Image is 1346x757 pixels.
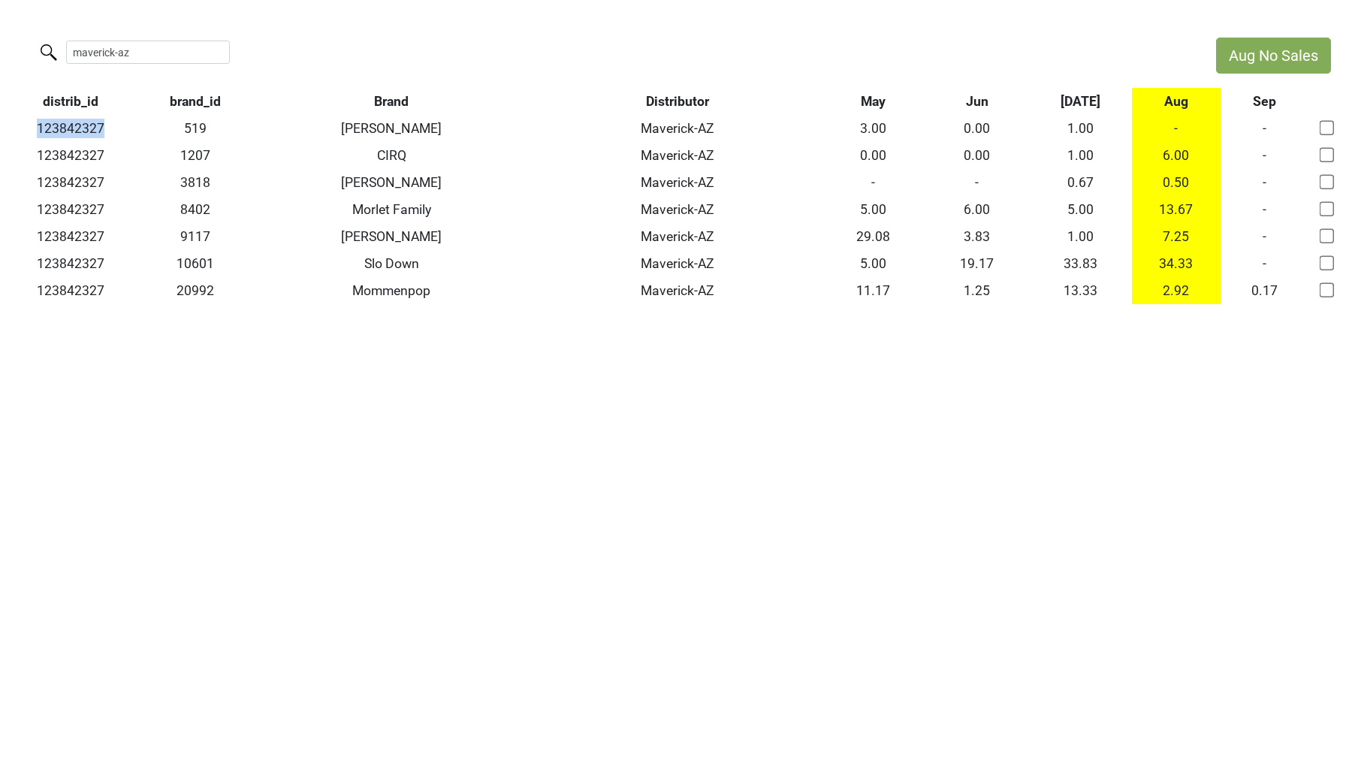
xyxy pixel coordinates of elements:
[1132,169,1221,196] td: 0.50
[141,169,250,196] td: 3818
[1221,142,1309,169] td: -
[533,88,822,115] th: Distributor: activate to sort column ascending
[250,196,533,223] td: Morlet Family
[141,250,250,277] td: 10601
[141,115,250,142] td: 519
[1216,38,1331,74] button: Aug No Sales
[1132,196,1221,223] td: 13.67
[925,277,1029,304] td: 1.25
[1028,250,1132,277] td: 33.83
[1028,88,1132,115] th: Jul: activate to sort column ascending
[250,250,533,277] td: Slo Down
[1028,169,1132,196] td: 0.67
[1132,223,1221,250] td: 7.25
[533,142,822,169] td: Maverick-AZ
[1221,223,1309,250] td: -
[822,88,925,115] th: May: activate to sort column ascending
[533,115,822,142] td: Maverick-AZ
[1132,250,1221,277] td: 34.33
[141,88,250,115] th: brand_id: activate to sort column ascending
[925,115,1029,142] td: 0.00
[1221,277,1309,304] td: 0.17
[1028,142,1132,169] td: 1.00
[822,142,925,169] td: 0.00
[533,250,822,277] td: Maverick-AZ
[1221,115,1309,142] td: -
[533,169,822,196] td: Maverick-AZ
[925,142,1029,169] td: 0.00
[141,196,250,223] td: 8402
[822,250,925,277] td: 5.00
[1221,88,1309,115] th: Sep: activate to sort column ascending
[250,115,533,142] td: [PERSON_NAME]
[1309,88,1346,115] th: &nbsp;: activate to sort column ascending
[533,196,822,223] td: Maverick-AZ
[1221,169,1309,196] td: -
[1221,196,1309,223] td: -
[925,88,1029,115] th: Jun: activate to sort column ascending
[1132,88,1221,115] th: Aug: activate to sort column ascending
[250,142,533,169] td: CIRQ
[1132,277,1221,304] td: 2.92
[141,142,250,169] td: 1207
[822,196,925,223] td: 5.00
[1028,196,1132,223] td: 5.00
[1028,223,1132,250] td: 1.00
[1028,115,1132,142] td: 1.00
[250,88,533,115] th: Brand: activate to sort column ascending
[925,196,1029,223] td: 6.00
[250,223,533,250] td: [PERSON_NAME]
[141,223,250,250] td: 9117
[533,277,822,304] td: Maverick-AZ
[1132,142,1221,169] td: 6.00
[822,223,925,250] td: 29.08
[250,169,533,196] td: [PERSON_NAME]
[533,223,822,250] td: Maverick-AZ
[1221,250,1309,277] td: -
[925,169,1029,196] td: -
[925,250,1029,277] td: 19.17
[1132,115,1221,142] td: -
[822,277,925,304] td: 11.17
[1028,277,1132,304] td: 13.33
[141,277,250,304] td: 20992
[925,223,1029,250] td: 3.83
[250,277,533,304] td: Mommenpop
[822,169,925,196] td: -
[822,115,925,142] td: 3.00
